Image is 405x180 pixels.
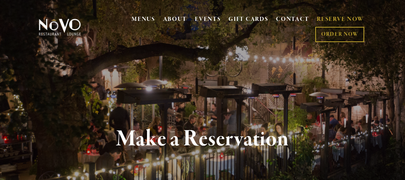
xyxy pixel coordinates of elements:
a: ABOUT [163,16,187,23]
img: Novo Restaurant &amp; Lounge [37,18,82,36]
a: ORDER NOW [315,27,364,42]
a: RESERVE NOW [317,13,364,27]
strong: Make a Reservation [116,125,289,153]
a: MENUS [132,16,155,23]
a: GIFT CARDS [228,13,268,27]
a: CONTACT [276,13,309,27]
a: EVENTS [195,16,221,23]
